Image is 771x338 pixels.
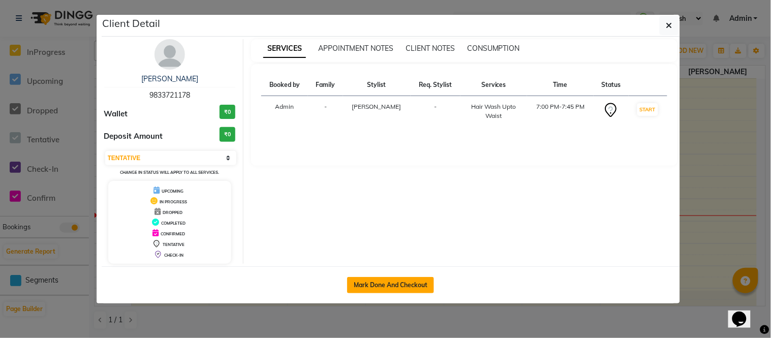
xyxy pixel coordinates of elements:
span: SERVICES [263,40,306,58]
span: TENTATIVE [163,242,184,247]
span: CHECK-IN [164,253,183,258]
small: Change in status will apply to all services. [120,170,219,175]
span: Wallet [104,108,128,120]
th: Booked by [261,74,308,96]
span: CONFIRMED [161,231,185,236]
span: 9833721178 [149,90,190,100]
td: - [411,96,460,127]
th: Status [594,74,628,96]
img: avatar [155,39,185,70]
iframe: chat widget [728,297,761,328]
button: START [637,103,658,116]
span: APPOINTMENT NOTES [318,44,393,53]
td: 7:00 PM-7:45 PM [527,96,594,127]
h3: ₹0 [220,127,235,142]
span: [PERSON_NAME] [352,103,402,110]
span: Deposit Amount [104,131,163,142]
span: DROPPED [163,210,182,215]
th: Family [308,74,343,96]
span: IN PROGRESS [160,199,187,204]
span: CLIENT NOTES [406,44,455,53]
div: Hair Wash Upto Waist [467,102,521,120]
th: Time [527,74,594,96]
td: Admin [261,96,308,127]
td: - [308,96,343,127]
h3: ₹0 [220,105,235,119]
h5: Client Detail [103,16,161,31]
th: Stylist [343,74,411,96]
button: Mark Done And Checkout [347,277,434,293]
th: Req. Stylist [411,74,460,96]
th: Services [460,74,528,96]
a: [PERSON_NAME] [141,74,198,83]
span: CONSUMPTION [467,44,520,53]
span: COMPLETED [161,221,186,226]
span: UPCOMING [162,189,183,194]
